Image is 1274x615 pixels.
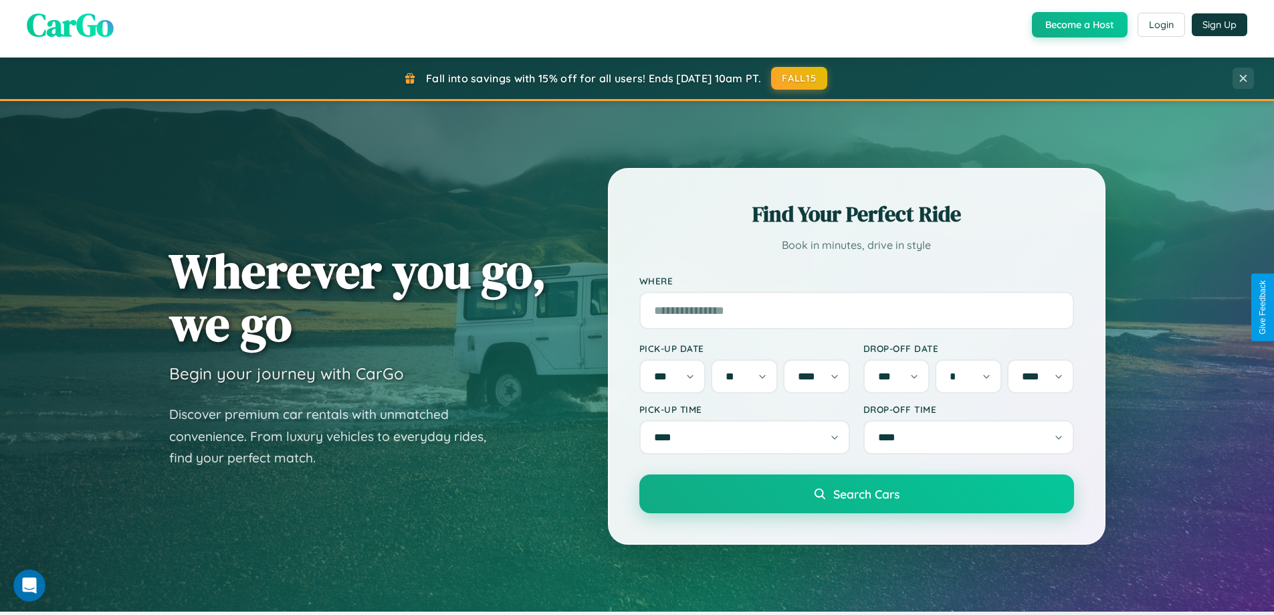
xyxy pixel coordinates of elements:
button: Search Cars [639,474,1074,513]
label: Drop-off Date [863,343,1074,354]
h3: Begin your journey with CarGo [169,363,404,383]
iframe: Intercom live chat [13,569,45,602]
h1: Wherever you go, we go [169,244,546,350]
h2: Find Your Perfect Ride [639,199,1074,229]
button: Sign Up [1192,13,1247,36]
div: Give Feedback [1258,280,1267,335]
label: Pick-up Time [639,404,850,415]
button: Become a Host [1032,12,1128,37]
span: CarGo [27,3,114,47]
button: Login [1138,13,1185,37]
span: Search Cars [833,487,899,501]
label: Pick-up Date [639,343,850,354]
button: FALL15 [771,67,827,90]
p: Book in minutes, drive in style [639,236,1074,255]
label: Drop-off Time [863,404,1074,415]
p: Discover premium car rentals with unmatched convenience. From luxury vehicles to everyday rides, ... [169,404,504,469]
span: Fall into savings with 15% off for all users! Ends [DATE] 10am PT. [426,72,761,85]
label: Where [639,275,1074,286]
